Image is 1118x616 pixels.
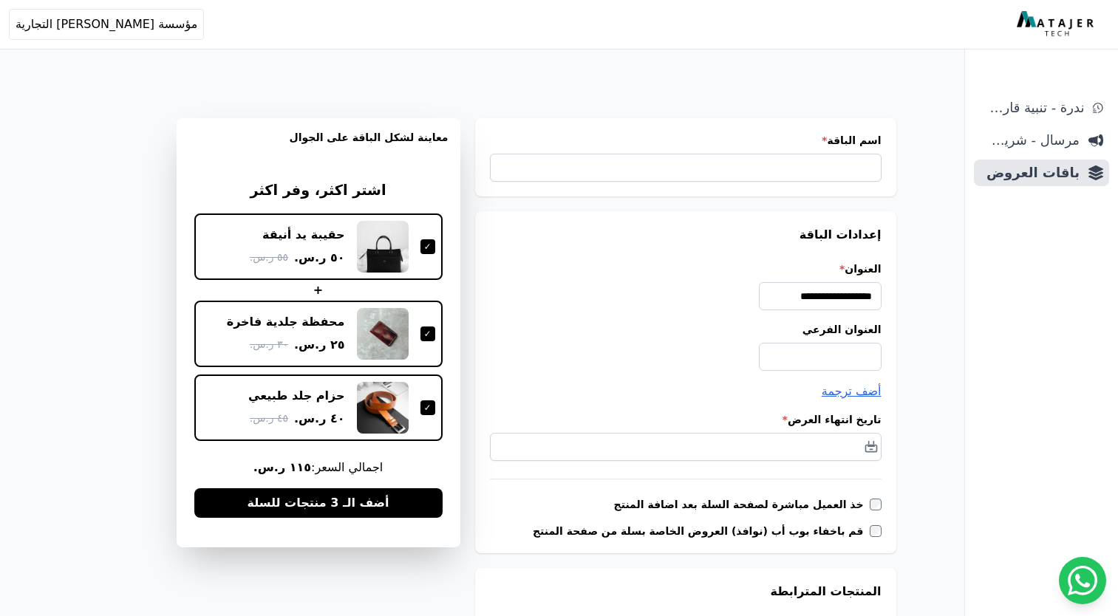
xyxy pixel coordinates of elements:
[262,227,344,243] div: حقيبة يد أنيقة
[188,130,449,162] h3: معاينة لشكل الباقة على الجوال
[248,388,345,404] div: حزام جلد طبيعي
[490,412,882,427] label: تاريخ انتهاء العرض
[194,180,443,202] h3: اشتر اكثر، وفر اكثر
[194,281,443,299] div: +
[16,16,197,33] span: مؤسسة [PERSON_NAME] التجارية
[490,322,882,337] label: العنوان الفرعي
[250,250,288,265] span: ٥٥ ر.س.
[357,382,409,434] img: حزام جلد طبيعي
[614,497,870,512] label: خذ العميل مباشرة لصفحة السلة بعد اضافة المنتج
[822,383,882,400] button: أضف ترجمة
[490,583,882,600] h3: المنتجات المترابطة
[294,336,345,354] span: ٢٥ ر.س.
[294,249,345,267] span: ٥٠ ر.س.
[357,221,409,273] img: حقيبة يد أنيقة
[250,337,288,352] span: ٣٠ ر.س.
[227,314,345,330] div: محفظة جلدية فاخرة
[9,9,204,40] button: مؤسسة [PERSON_NAME] التجارية
[490,261,882,276] label: العنوان
[980,130,1080,151] span: مرسال - شريط دعاية
[822,384,882,398] span: أضف ترجمة
[533,524,870,538] label: قم باخفاء بوب أب (نوافذ) العروض الخاصة بسلة من صفحة المنتج
[253,460,311,474] b: ١١٥ ر.س.
[980,162,1080,183] span: باقات العروض
[357,308,409,360] img: محفظة جلدية فاخرة
[294,410,345,428] span: ٤٠ ر.س.
[250,411,288,426] span: ٤٥ ر.س.
[1017,11,1097,38] img: MatajerTech Logo
[980,97,1084,118] span: ندرة - تنبية قارب علي النفاذ
[247,494,389,512] span: أضف الـ 3 منتجات للسلة
[194,459,443,476] span: اجمالي السعر:
[490,133,882,148] label: اسم الباقة
[194,488,443,518] button: أضف الـ 3 منتجات للسلة
[490,226,882,244] h3: إعدادات الباقة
